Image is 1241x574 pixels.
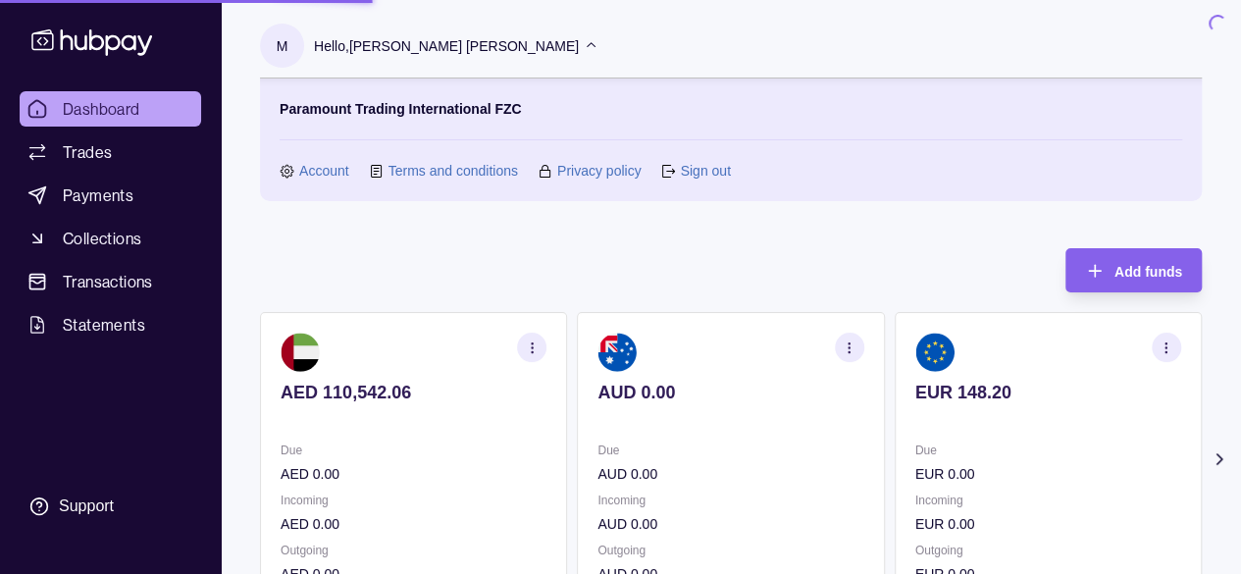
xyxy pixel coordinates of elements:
p: AED 0.00 [281,463,546,485]
button: Add funds [1065,248,1202,292]
p: AUD 0.00 [597,463,863,485]
a: Support [20,486,201,527]
p: AUD 0.00 [597,382,863,403]
p: Hello, [PERSON_NAME] [PERSON_NAME] [314,35,579,57]
a: Trades [20,134,201,170]
span: Dashboard [63,97,140,121]
p: Incoming [281,490,546,511]
p: EUR 148.20 [915,382,1181,403]
p: Due [597,440,863,461]
img: eu [915,333,955,372]
a: Collections [20,221,201,256]
p: AED 0.00 [281,513,546,535]
p: Outgoing [281,540,546,561]
span: Add funds [1114,264,1182,280]
a: Payments [20,178,201,213]
a: Privacy policy [557,160,642,182]
a: Statements [20,307,201,342]
img: au [597,333,637,372]
span: Statements [63,313,145,337]
a: Dashboard [20,91,201,127]
img: ae [281,333,320,372]
span: Collections [63,227,141,250]
a: Terms and conditions [388,160,518,182]
p: Outgoing [915,540,1181,561]
span: Trades [63,140,112,164]
p: Paramount Trading International FZC [280,98,522,120]
p: Due [281,440,546,461]
p: Incoming [597,490,863,511]
p: Outgoing [597,540,863,561]
a: Transactions [20,264,201,299]
a: Account [299,160,349,182]
p: EUR 0.00 [915,463,1181,485]
p: AED 110,542.06 [281,382,546,403]
span: Payments [63,183,133,207]
p: EUR 0.00 [915,513,1181,535]
div: Support [59,496,114,517]
span: Transactions [63,270,153,293]
p: M [277,35,288,57]
p: Due [915,440,1181,461]
p: AUD 0.00 [597,513,863,535]
a: Sign out [680,160,730,182]
p: Incoming [915,490,1181,511]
